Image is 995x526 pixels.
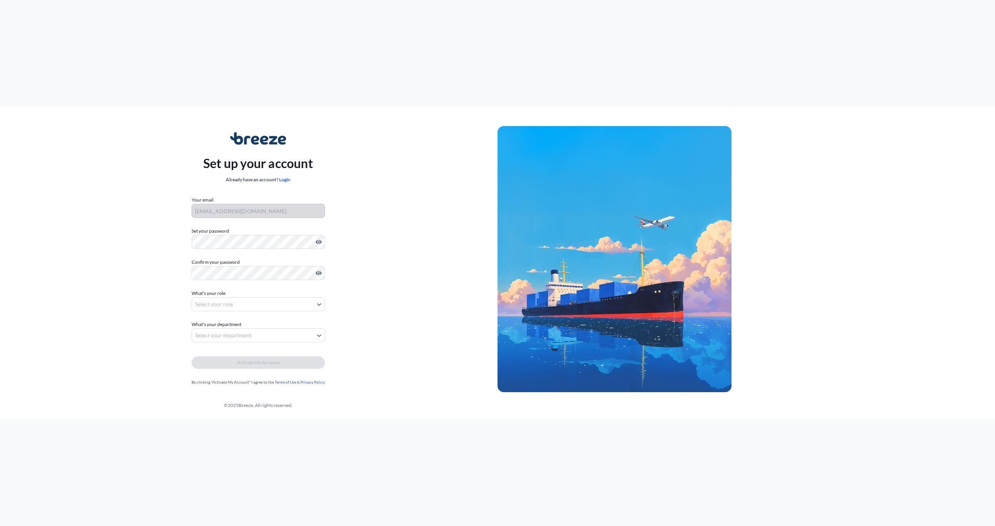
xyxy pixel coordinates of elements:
button: Select your department [192,328,325,342]
span: What's your role [192,289,225,297]
label: Your email [192,196,213,204]
a: Login [279,177,290,182]
div: Already have an account? [203,176,313,184]
button: Show password [316,239,322,245]
a: Terms of Use [275,380,296,384]
p: Set up your account [203,154,313,173]
div: By clicking "Activate My Account" I agree to the & [192,378,325,386]
span: Activate My Account [237,359,279,366]
span: Select your role [195,300,233,308]
a: Privacy Policy [300,380,325,384]
img: Breeze [230,132,286,145]
img: Ship illustration [497,126,731,392]
label: Set your password [192,227,325,235]
button: Select your role [192,297,325,311]
button: Activate My Account [192,356,325,369]
span: What's your department [192,321,241,328]
button: Show password [316,270,322,276]
input: Your email address [192,204,325,218]
label: Confirm your password [192,258,325,266]
span: Select your department [195,331,251,339]
div: © 2025 Breeze. All rights reserved. [19,402,497,409]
